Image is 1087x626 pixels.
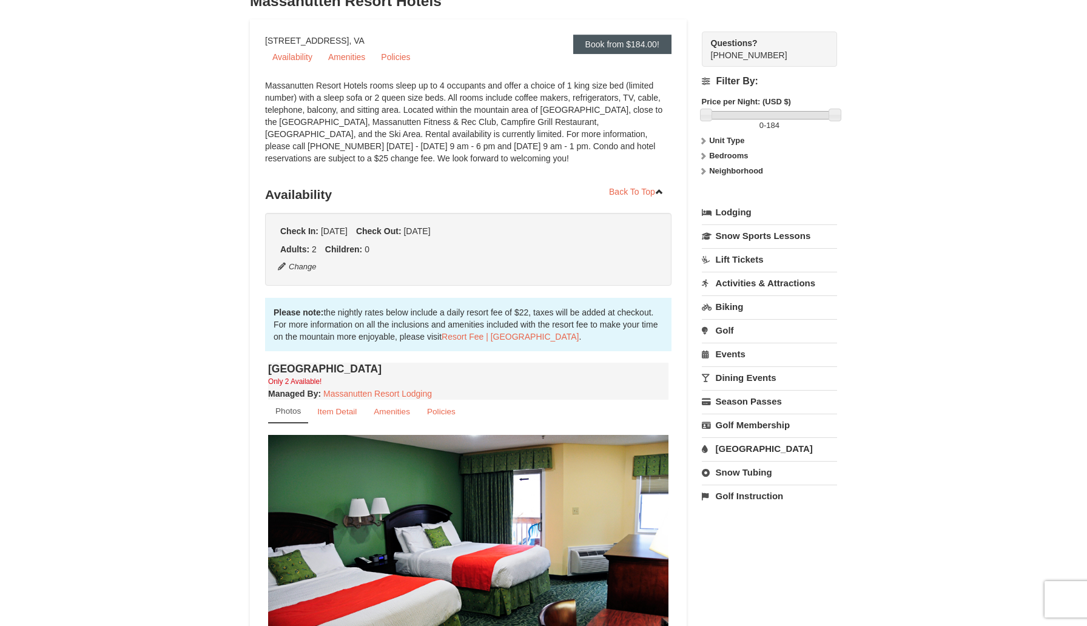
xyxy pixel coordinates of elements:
span: [DATE] [321,226,348,236]
strong: Check In: [280,226,318,236]
a: [GEOGRAPHIC_DATA] [702,437,837,460]
button: Change [277,260,317,274]
h3: Availability [265,183,671,207]
a: Lodging [702,201,837,223]
div: the nightly rates below include a daily resort fee of $22, taxes will be added at checkout. For m... [265,298,671,351]
div: Massanutten Resort Hotels rooms sleep up to 4 occupants and offer a choice of 1 king size bed (li... [265,79,671,177]
strong: Check Out: [356,226,402,236]
small: Policies [427,407,456,416]
span: 0 [365,244,369,254]
a: Snow Sports Lessons [702,224,837,247]
strong: Bedrooms [709,151,748,160]
a: Back To Top [601,183,671,201]
a: Photos [268,400,308,423]
span: Managed By [268,389,318,399]
h4: [GEOGRAPHIC_DATA] [268,363,668,375]
a: Item Detail [309,400,365,423]
span: [DATE] [403,226,430,236]
a: Lift Tickets [702,248,837,271]
strong: Please note: [274,308,323,317]
strong: Neighborhood [709,166,763,175]
label: - [702,119,837,132]
small: Only 2 Available! [268,377,321,386]
a: Golf Instruction [702,485,837,507]
a: Availability [265,48,320,66]
small: Item Detail [317,407,357,416]
strong: Adults: [280,244,309,254]
a: Massanutten Resort Lodging [323,389,432,399]
small: Photos [275,406,301,416]
strong: : [268,389,321,399]
a: Book from $184.00! [573,35,671,54]
span: 2 [312,244,317,254]
h4: Filter By: [702,76,837,87]
span: [PHONE_NUMBER] [711,37,815,60]
a: Golf Membership [702,414,837,436]
strong: Price per Night: (USD $) [702,97,791,106]
a: Activities & Attractions [702,272,837,294]
a: Season Passes [702,390,837,412]
a: Golf [702,319,837,342]
strong: Children: [325,244,362,254]
a: Dining Events [702,366,837,389]
a: Policies [374,48,417,66]
small: Amenities [374,407,410,416]
span: 0 [759,121,764,130]
strong: Unit Type [709,136,744,145]
a: Biking [702,295,837,318]
a: Policies [419,400,463,423]
a: Amenities [321,48,372,66]
span: 184 [766,121,779,130]
a: Events [702,343,837,365]
a: Snow Tubing [702,461,837,483]
strong: Questions? [711,38,758,48]
a: Amenities [366,400,418,423]
a: Resort Fee | [GEOGRAPHIC_DATA] [442,332,579,342]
